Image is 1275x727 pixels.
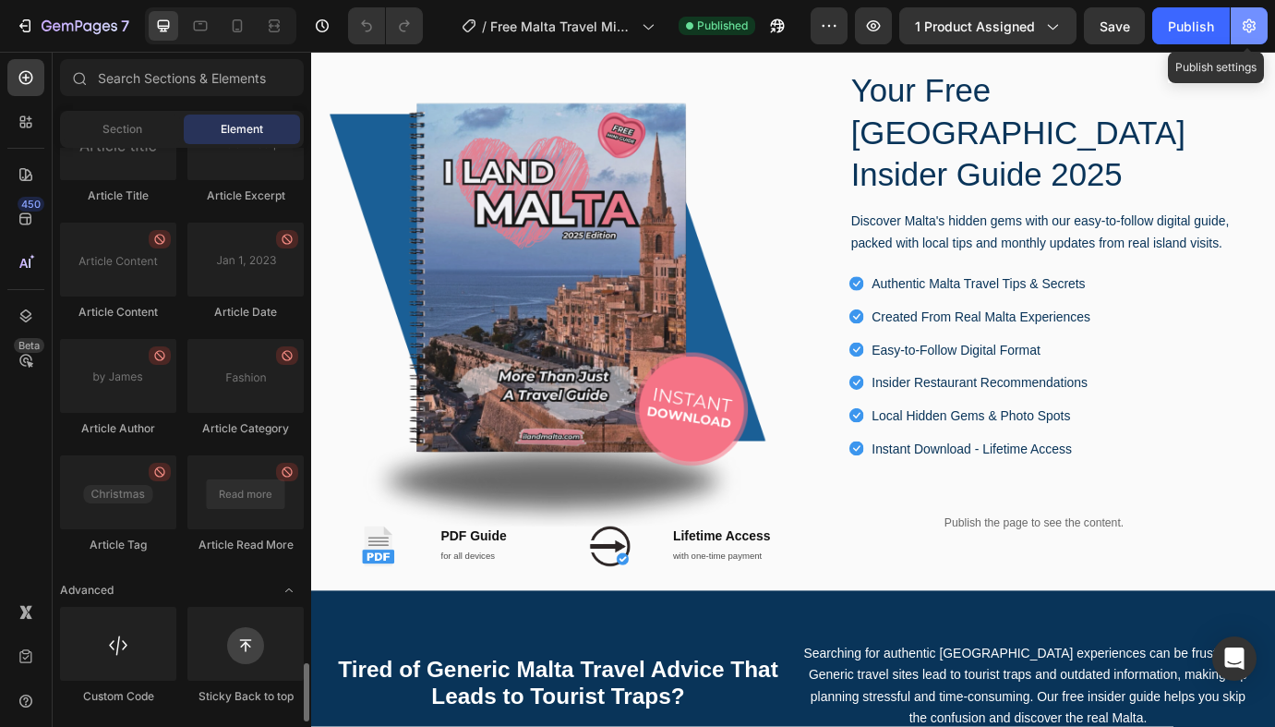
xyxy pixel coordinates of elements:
[1168,17,1214,36] div: Publish
[60,688,176,705] div: Custom Code
[644,373,893,389] span: Insider Restaurant Recommendations
[60,582,114,599] span: Advanced
[1100,18,1130,34] span: Save
[1084,7,1145,44] button: Save
[644,297,896,313] span: Created From Real Malta Experiences
[915,17,1035,36] span: 1 product assigned
[274,576,304,605] span: Toggle open
[416,549,528,564] span: Lifetime Access
[60,420,176,437] div: Article Author
[187,688,304,705] div: Sticky Back to top
[187,188,304,204] div: Article Excerpt
[490,17,634,36] span: Free Malta Travel Mini-Guide: Essential Tips for Your Perfect Trip
[644,411,872,427] span: Local Hidden Gems & Photo Spots
[187,420,304,437] div: Article Category
[187,537,304,553] div: Article Read More
[348,7,423,44] div: Undo/Redo
[416,574,519,585] span: with one-time payment
[221,121,263,138] span: Element
[1152,7,1230,44] button: Publish
[620,188,1055,228] span: Discover Malta's hidden gems with our easy-to-follow digital guide, packed with local tips and mo...
[60,59,304,96] input: Search Sections & Elements
[187,304,304,321] div: Article Date
[620,121,932,162] span: Insider Guide 2025
[899,7,1077,44] button: 1 product assigned
[1212,636,1257,681] div: Open Intercom Messenger
[320,546,367,592] img: gempages_527298136067015704-0d55ebd7-1ca0-4ed9-9566-dccc93ebd736.png
[14,338,44,353] div: Beta
[644,260,890,275] span: Authentic Malta Travel Tips & Secrets
[60,304,176,321] div: Article Content
[60,188,176,204] div: Article Title
[568,532,1094,551] p: Publish the page to see the content.
[7,7,138,44] button: 7
[18,197,44,212] div: 450
[311,52,1275,727] iframe: Design area
[60,537,176,553] div: Article Tag
[482,17,487,36] span: /
[644,335,838,351] span: Easy-to-Follow Digital Format
[102,121,142,138] span: Section
[697,18,748,34] span: Published
[620,25,1004,114] span: Your Free [GEOGRAPHIC_DATA]
[644,449,874,465] span: Instant Download - Lifetime Access
[121,15,129,37] p: 7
